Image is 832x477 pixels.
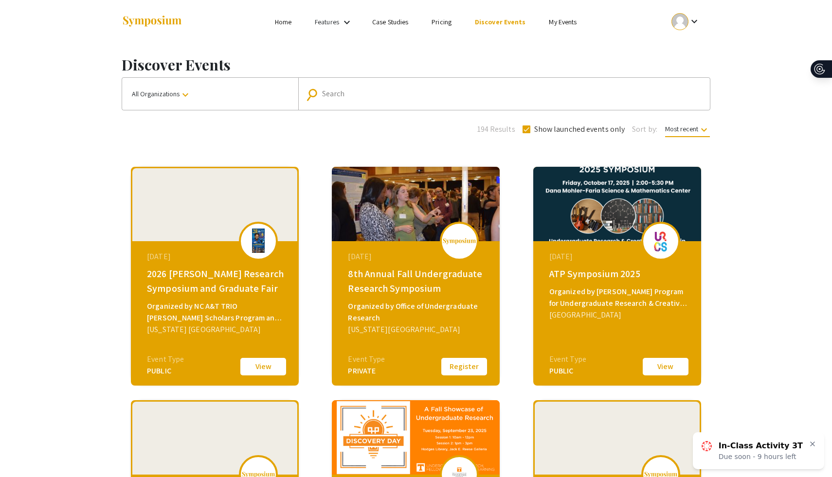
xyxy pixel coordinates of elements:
img: 8th-annual-fall-undergraduate-research-symposium_eventCoverPhoto_be3fc5__thumb.jpg [332,167,500,241]
mat-icon: Expand Features list [341,17,353,28]
div: [DATE] [147,251,285,263]
div: [US_STATE] [GEOGRAPHIC_DATA] [147,324,285,336]
span: 194 Results [477,124,515,135]
div: Event Type [348,353,385,365]
img: atp2025_eventLogo_56bb79_.png [646,229,675,253]
div: PRIVATE [348,365,385,377]
img: logo_v2.png [442,238,476,245]
div: Event Type [549,353,586,365]
mat-icon: Search [307,86,322,103]
div: PUBLIC [549,365,586,377]
a: Home [275,18,291,26]
div: [DATE] [348,251,486,263]
img: discovery-day-2025_eventCoverPhoto_44667f__thumb.png [332,400,500,475]
a: My Events [549,18,577,26]
button: View [239,356,288,377]
div: Organized by [PERSON_NAME] Program for Undergraduate Research & Creative Scholarship [549,286,687,309]
div: Organized by Office of Undergraduate Research [348,300,486,324]
div: PUBLIC [147,365,184,377]
div: ATP Symposium 2025 [549,266,687,281]
div: 8th Annual Fall Undergraduate Research Symposium [348,266,486,296]
button: Most recent [657,120,718,138]
button: Register [440,356,488,377]
button: All Organizations [122,78,298,110]
a: Case Studies [372,18,408,26]
span: Most recent [665,124,710,137]
iframe: Chat [7,433,41,470]
mat-icon: keyboard_arrow_down [698,124,710,136]
a: Discover Events [475,18,526,26]
img: Symposium by ForagerOne [122,15,182,28]
div: Event Type [147,353,184,365]
mat-icon: Expand account dropdown [688,16,700,27]
span: Sort by: [632,124,657,135]
h1: Discover Events [122,56,710,73]
div: 2026 [PERSON_NAME] Research Symposium and Graduate Fair [147,266,285,296]
img: 2026mcnair_eventLogo_dac333_.jpg [244,229,273,253]
span: Show launched events only [534,124,625,135]
span: All Organizations [132,89,191,98]
div: [GEOGRAPHIC_DATA] [549,309,687,321]
div: [US_STATE][GEOGRAPHIC_DATA] [348,324,486,336]
img: atp2025_eventCoverPhoto_9b3fe5__thumb.png [533,167,701,241]
a: Pricing [432,18,452,26]
a: Features [315,18,339,26]
mat-icon: keyboard_arrow_down [180,89,191,101]
div: [DATE] [549,251,687,263]
button: View [641,356,690,377]
div: Organized by NC A&T TRIO [PERSON_NAME] Scholars Program and the Center for Undergraduate Research [147,300,285,324]
button: Expand account dropdown [661,11,710,33]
